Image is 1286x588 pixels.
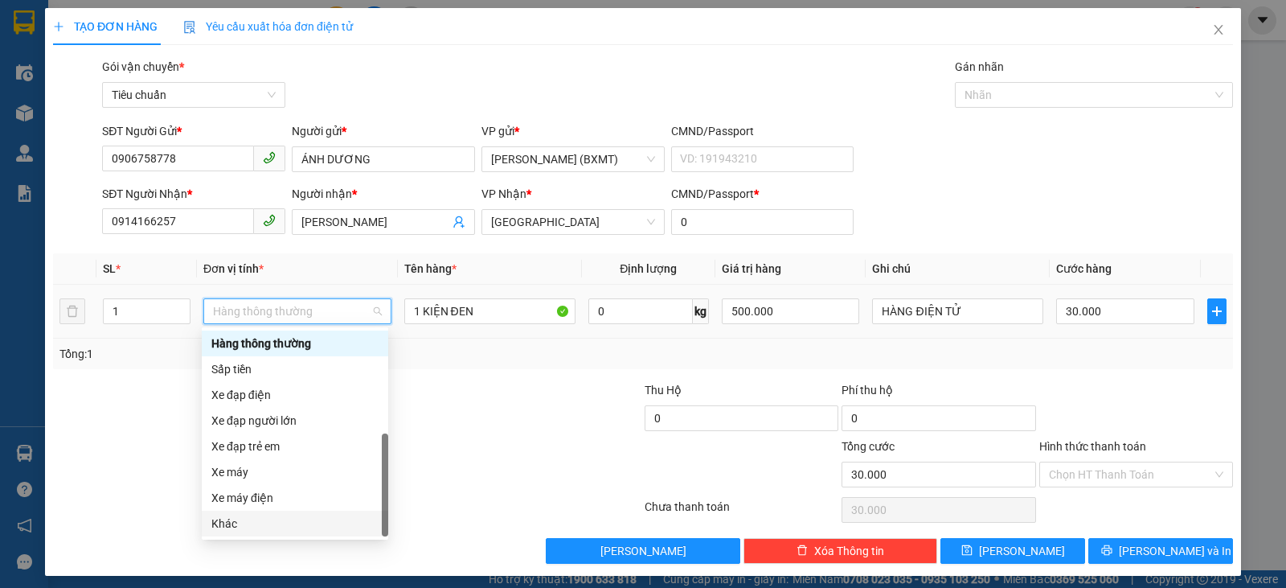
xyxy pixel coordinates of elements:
span: user-add [453,216,465,228]
span: [PERSON_NAME] [979,542,1065,560]
label: Gán nhãn [955,60,1004,73]
div: Khác [211,515,379,532]
div: Hàng thông thường [202,331,388,356]
div: Xe đạp người lớn [211,412,379,430]
div: Phí thu hộ [842,381,1035,405]
input: Ghi Chú [872,298,1043,324]
div: C LOAN KT [154,50,317,69]
div: Tổng: 1 [59,345,498,363]
div: CMND/Passport [671,185,854,203]
span: close [1212,23,1225,36]
div: SĐT Người Gửi [102,122,285,140]
div: Người nhận [292,185,475,203]
span: Tuy Hòa [491,210,655,234]
div: Xe đạp người lớn [202,408,388,434]
span: printer [1101,545,1112,557]
div: 0942208844 [154,69,317,92]
div: Xe máy điện [202,485,388,511]
span: Hàng thông thường [213,299,382,323]
input: VD: Bàn, Ghế [404,298,575,324]
label: Hình thức thanh toán [1039,440,1146,453]
div: Hàng thông thường [211,335,379,352]
div: Sấp tiền [211,360,379,378]
span: Hồ Chí Minh (BXMT) [491,147,655,171]
span: phone [263,214,276,227]
input: 0 [722,298,859,324]
div: Khác [202,511,388,537]
div: Xe đạp điện [202,382,388,408]
span: Gói vận chuyển [102,60,184,73]
div: Sấp tiền [202,356,388,382]
span: TẠO ĐƠN HÀNG [53,20,158,33]
th: Ghi chú [866,253,1050,285]
button: Close [1196,8,1241,53]
span: Định lượng [620,262,677,275]
span: Yêu cầu xuất hóa đơn điện tử [183,20,353,33]
div: [PERSON_NAME] (BXMT) [14,14,142,69]
span: phone [263,151,276,164]
button: [PERSON_NAME] [546,538,739,564]
span: plus [53,21,64,32]
span: Gửi: [14,14,39,31]
img: icon [183,21,196,34]
div: VP gửi [481,122,665,140]
div: 0945343637 [14,88,142,111]
span: SL [103,262,116,275]
button: plus [1207,298,1227,324]
span: plus [1208,305,1226,318]
div: Chưa thanh toán [643,498,840,526]
span: Giá trị hàng [722,262,781,275]
span: kg [693,298,709,324]
div: Xe đạp trẻ em [211,438,379,455]
span: Tổng cước [842,440,895,453]
div: Xe đạp điện [211,386,379,404]
div: 0 [154,92,317,111]
span: Tên hàng [404,262,457,275]
span: delete [797,545,808,557]
span: Xóa Thông tin [814,542,884,560]
button: save[PERSON_NAME] [940,538,1085,564]
div: SĐT Người Nhận [102,185,285,203]
div: Người gửi [292,122,475,140]
span: Đơn vị tính [203,262,264,275]
button: printer[PERSON_NAME] và In [1088,538,1233,564]
div: CMND/Passport [671,122,854,140]
div: Xe đạp trẻ em [202,434,388,459]
div: Xe máy điện [211,489,379,507]
span: Cước hàng [1056,262,1112,275]
span: save [961,545,973,557]
div: BXMT [14,69,142,88]
span: VP Nhận [481,187,526,200]
span: Thu Hộ [645,384,682,397]
div: Xe máy [211,463,379,481]
button: delete [59,298,85,324]
div: [GEOGRAPHIC_DATA] [154,14,317,50]
span: [PERSON_NAME] và In [1119,542,1231,560]
div: Xe máy [202,459,388,485]
span: [PERSON_NAME] [600,542,686,560]
button: deleteXóa Thông tin [743,538,937,564]
span: Tiêu chuẩn [112,83,276,107]
span: Nhận: [154,14,192,31]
